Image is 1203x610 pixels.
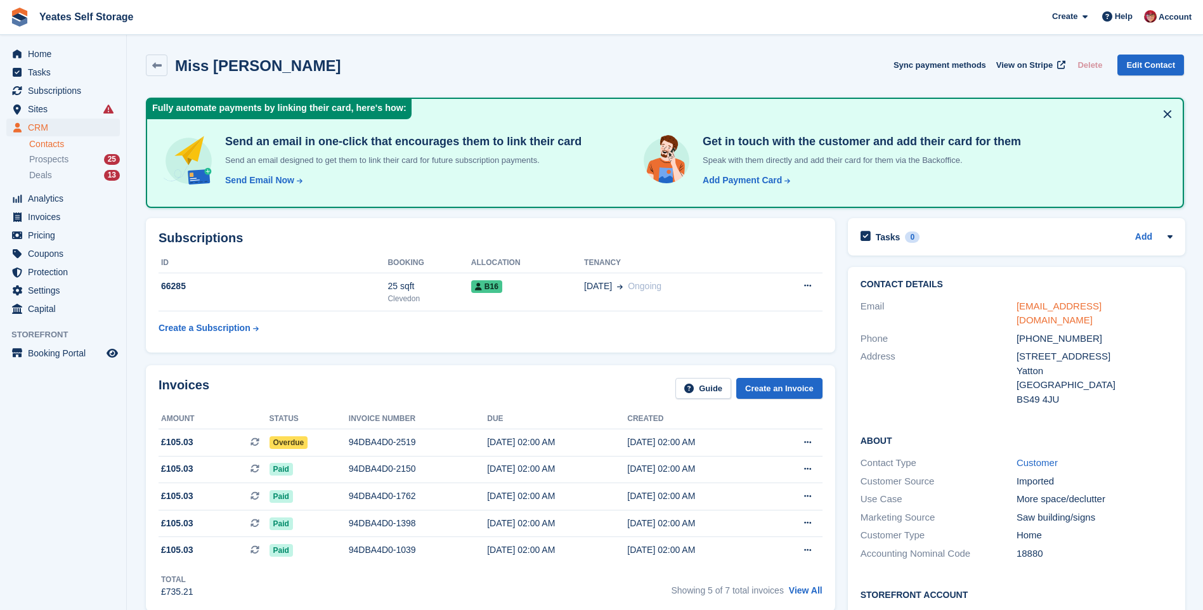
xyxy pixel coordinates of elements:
[6,226,120,244] a: menu
[487,436,627,449] div: [DATE] 02:00 AM
[861,456,1017,470] div: Contact Type
[220,134,582,149] h4: Send an email in one-click that encourages them to link their card
[1117,55,1184,75] a: Edit Contact
[161,436,193,449] span: £105.03
[161,517,193,530] span: £105.03
[270,436,308,449] span: Overdue
[1115,10,1133,23] span: Help
[861,528,1017,543] div: Customer Type
[6,100,120,118] a: menu
[627,490,767,503] div: [DATE] 02:00 AM
[105,346,120,361] a: Preview store
[28,263,104,281] span: Protection
[28,63,104,81] span: Tasks
[703,174,782,187] div: Add Payment Card
[861,332,1017,346] div: Phone
[28,300,104,318] span: Capital
[6,263,120,281] a: menu
[1017,349,1173,364] div: [STREET_ADDRESS]
[104,154,120,165] div: 25
[159,321,250,335] div: Create a Subscription
[161,585,193,599] div: £735.21
[270,517,293,530] span: Paid
[905,231,920,243] div: 0
[161,490,193,503] span: £105.03
[159,378,209,399] h2: Invoices
[6,119,120,136] a: menu
[487,409,627,429] th: Due
[471,253,584,273] th: Allocation
[627,409,767,429] th: Created
[698,134,1021,149] h4: Get in touch with the customer and add their card for them
[349,436,487,449] div: 94DBA4D0-2519
[1017,492,1173,507] div: More space/declutter
[698,174,791,187] a: Add Payment Card
[220,154,582,167] p: Send an email designed to get them to link their card for future subscription payments.
[29,153,68,165] span: Prospects
[28,208,104,226] span: Invoices
[1017,364,1173,379] div: Yatton
[641,134,693,186] img: get-in-touch-e3e95b6451f4e49772a6039d3abdde126589d6f45a760754adfa51be33bf0f70.svg
[270,463,293,476] span: Paid
[161,462,193,476] span: £105.03
[28,226,104,244] span: Pricing
[387,253,471,273] th: Booking
[996,59,1053,72] span: View on Stripe
[28,119,104,136] span: CRM
[6,45,120,63] a: menu
[487,490,627,503] div: [DATE] 02:00 AM
[159,316,259,340] a: Create a Subscription
[349,462,487,476] div: 94DBA4D0-2150
[147,99,412,119] div: Fully automate payments by linking their card, here's how:
[270,544,293,557] span: Paid
[876,231,901,243] h2: Tasks
[1144,10,1157,23] img: Wendie Tanner
[861,280,1173,290] h2: Contact Details
[175,57,341,74] h2: Miss [PERSON_NAME]
[671,585,783,595] span: Showing 5 of 7 total invoices
[861,510,1017,525] div: Marketing Source
[6,344,120,362] a: menu
[349,409,487,429] th: Invoice number
[861,547,1017,561] div: Accounting Nominal Code
[104,170,120,181] div: 13
[11,328,126,341] span: Storefront
[1017,528,1173,543] div: Home
[1017,474,1173,489] div: Imported
[584,280,612,293] span: [DATE]
[1017,332,1173,346] div: [PHONE_NUMBER]
[10,8,29,27] img: stora-icon-8386f47178a22dfd0bd8f6a31ec36ba5ce8667c1dd55bd0f319d3a0aa187defe.svg
[225,174,294,187] div: Send Email Now
[6,300,120,318] a: menu
[627,517,767,530] div: [DATE] 02:00 AM
[861,588,1173,600] h2: Storefront Account
[28,282,104,299] span: Settings
[159,231,823,245] h2: Subscriptions
[861,299,1017,328] div: Email
[349,490,487,503] div: 94DBA4D0-1762
[34,6,139,27] a: Yeates Self Storage
[6,282,120,299] a: menu
[6,82,120,100] a: menu
[159,253,387,273] th: ID
[159,280,387,293] div: 66285
[28,100,104,118] span: Sites
[627,436,767,449] div: [DATE] 02:00 AM
[161,574,193,585] div: Total
[103,104,114,114] i: Smart entry sync failures have occurred
[1017,378,1173,393] div: [GEOGRAPHIC_DATA]
[1052,10,1077,23] span: Create
[28,344,104,362] span: Booking Portal
[861,349,1017,406] div: Address
[628,281,661,291] span: Ongoing
[1017,547,1173,561] div: 18880
[627,543,767,557] div: [DATE] 02:00 AM
[675,378,731,399] a: Guide
[6,245,120,263] a: menu
[29,138,120,150] a: Contacts
[1135,230,1152,245] a: Add
[1017,301,1102,326] a: [EMAIL_ADDRESS][DOMAIN_NAME]
[29,169,120,182] a: Deals 13
[584,253,762,273] th: Tenancy
[387,293,471,304] div: Clevedon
